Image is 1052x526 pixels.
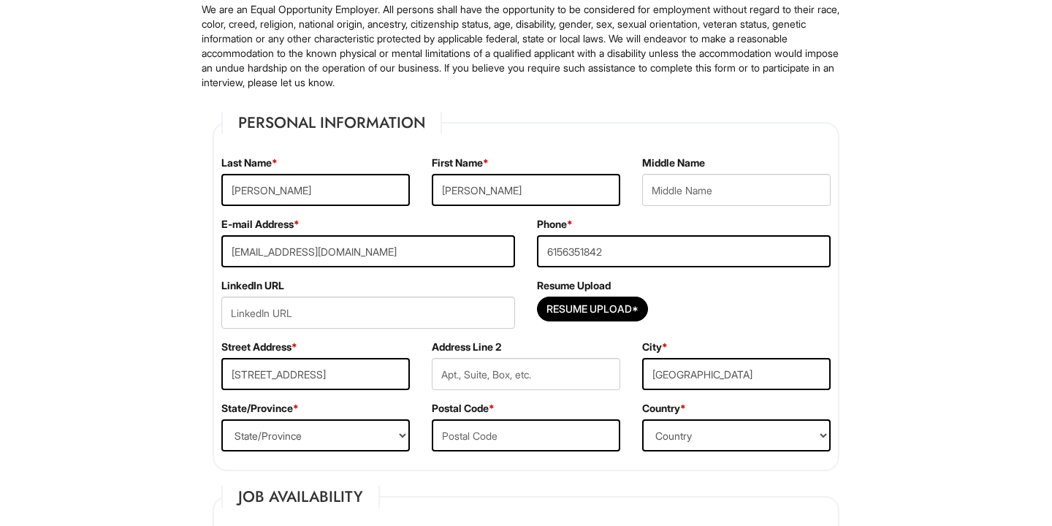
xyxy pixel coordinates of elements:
input: Postal Code [432,419,620,451]
input: City [642,358,831,390]
p: We are an Equal Opportunity Employer. All persons shall have the opportunity to be considered for... [202,2,850,90]
input: Middle Name [642,174,831,206]
label: LinkedIn URL [221,278,284,293]
label: Last Name [221,156,278,170]
select: State/Province [221,419,410,451]
select: Country [642,419,831,451]
input: E-mail Address [221,235,515,267]
label: First Name [432,156,489,170]
legend: Job Availability [221,486,380,508]
label: Middle Name [642,156,705,170]
button: Resume Upload*Resume Upload* [537,297,648,321]
input: LinkedIn URL [221,297,515,329]
label: State/Province [221,401,299,416]
input: Phone [537,235,831,267]
legend: Personal Information [221,112,442,134]
label: Phone [537,217,573,232]
label: Country [642,401,686,416]
input: Street Address [221,358,410,390]
label: Address Line 2 [432,340,501,354]
label: City [642,340,668,354]
input: First Name [432,174,620,206]
label: E-mail Address [221,217,300,232]
label: Resume Upload [537,278,611,293]
input: Last Name [221,174,410,206]
input: Apt., Suite, Box, etc. [432,358,620,390]
label: Street Address [221,340,297,354]
label: Postal Code [432,401,495,416]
